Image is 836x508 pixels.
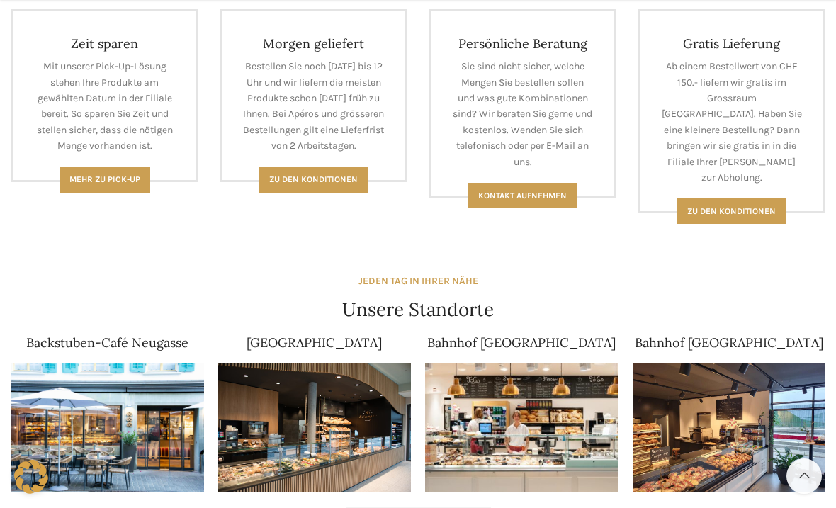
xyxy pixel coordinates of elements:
span: Mehr zu Pick-Up [69,174,140,184]
span: Kontakt aufnehmen [478,191,567,201]
div: JEDEN TAG IN IHRER NÄHE [358,273,478,289]
p: Mit unserer Pick-Up-Lösung stehen Ihre Produkte am gewählten Datum in der Filiale bereit. So spar... [34,59,175,154]
a: Bahnhof [GEOGRAPHIC_DATA] [635,334,823,351]
p: Sie sind nicht sicher, welche Mengen Sie bestellen sollen und was gute Kombinationen sind? Wir be... [452,59,593,170]
h4: Zeit sparen [34,35,175,52]
a: Mehr zu Pick-Up [60,167,150,193]
p: Ab einem Bestellwert von CHF 150.- liefern wir gratis im Grossraum [GEOGRAPHIC_DATA]. Haben Sie e... [661,59,802,186]
a: [GEOGRAPHIC_DATA] [247,334,382,351]
span: Zu den konditionen [687,206,776,216]
a: Zu den Konditionen [259,167,368,193]
a: Zu den konditionen [677,198,786,224]
a: Bahnhof [GEOGRAPHIC_DATA] [427,334,616,351]
h4: Unsere Standorte [342,297,494,322]
h4: Gratis Lieferung [661,35,802,52]
a: Scroll to top button [786,458,822,494]
h4: Persönliche Beratung [452,35,593,52]
h4: Morgen geliefert [243,35,384,52]
p: Bestellen Sie noch [DATE] bis 12 Uhr und wir liefern die meisten Produkte schon [DATE] früh zu Ih... [243,59,384,154]
span: Zu den Konditionen [269,174,358,184]
a: Kontakt aufnehmen [468,183,577,208]
a: Backstuben-Café Neugasse [26,334,188,351]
